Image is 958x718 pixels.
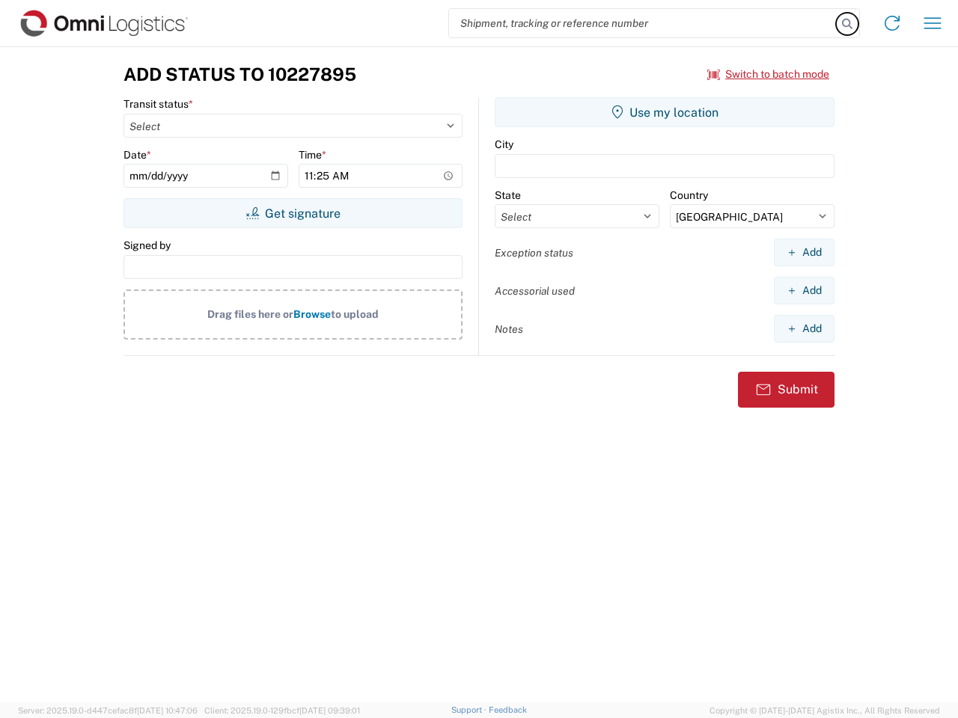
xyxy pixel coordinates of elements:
label: Exception status [495,246,573,260]
label: Accessorial used [495,284,575,298]
button: Add [774,277,835,304]
span: [DATE] 09:39:01 [299,706,360,715]
button: Add [774,315,835,343]
span: Server: 2025.19.0-d447cefac8f [18,706,198,715]
span: to upload [331,308,379,320]
label: City [495,138,513,151]
span: Client: 2025.19.0-129fbcf [204,706,360,715]
h3: Add Status to 10227895 [123,64,356,85]
button: Switch to batch mode [707,62,829,87]
button: Get signature [123,198,463,228]
label: Date [123,148,151,162]
span: Browse [293,308,331,320]
input: Shipment, tracking or reference number [449,9,837,37]
label: Time [299,148,326,162]
span: Copyright © [DATE]-[DATE] Agistix Inc., All Rights Reserved [710,704,940,717]
button: Add [774,239,835,266]
span: Drag files here or [207,308,293,320]
a: Feedback [489,705,527,714]
span: [DATE] 10:47:06 [137,706,198,715]
button: Submit [738,372,835,408]
label: Country [670,188,708,202]
label: Signed by [123,239,171,252]
label: Transit status [123,97,193,111]
label: State [495,188,521,202]
label: Notes [495,322,523,336]
a: Support [451,705,489,714]
button: Use my location [495,97,835,127]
